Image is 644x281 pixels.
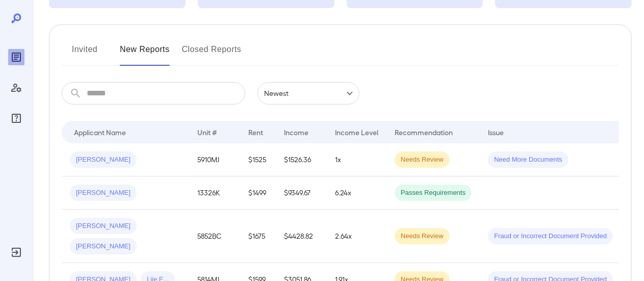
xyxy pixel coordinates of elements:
span: Needs Review [395,232,450,241]
td: $1499 [240,176,276,210]
td: 5910MJ [189,143,240,176]
span: Needs Review [395,155,450,165]
span: Passes Requirements [395,188,472,198]
div: Income Level [335,126,378,138]
span: [PERSON_NAME] [70,188,137,198]
span: [PERSON_NAME] [70,242,137,251]
div: Log Out [8,244,24,261]
div: Income [284,126,308,138]
button: Invited [62,41,108,66]
td: $1675 [240,210,276,263]
div: Unit # [197,126,217,138]
td: $1525 [240,143,276,176]
td: $9349.67 [276,176,327,210]
div: Newest [257,82,359,105]
span: [PERSON_NAME] [70,221,137,231]
td: 6.24x [327,176,387,210]
div: Manage Users [8,80,24,96]
div: FAQ [8,110,24,126]
div: Reports [8,49,24,65]
div: Issue [488,126,504,138]
td: $1526.36 [276,143,327,176]
span: Need More Documents [488,155,569,165]
div: Applicant Name [74,126,126,138]
td: 1x [327,143,387,176]
td: 13326K [189,176,240,210]
td: 2.64x [327,210,387,263]
span: [PERSON_NAME] [70,155,137,165]
span: Fraud or Incorrect Document Provided [488,232,613,241]
div: Recommendation [395,126,453,138]
td: 5852BC [189,210,240,263]
button: Closed Reports [182,41,242,66]
td: $4428.82 [276,210,327,263]
div: Rent [248,126,265,138]
button: New Reports [120,41,170,66]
